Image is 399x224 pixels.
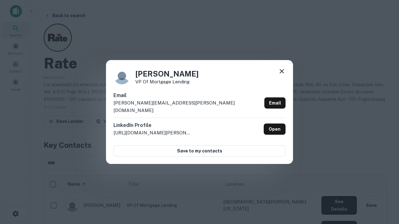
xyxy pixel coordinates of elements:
p: [URL][DOMAIN_NAME][PERSON_NAME] [113,129,191,137]
img: 9c8pery4andzj6ohjkjp54ma2 [113,68,130,84]
a: Open [264,124,286,135]
h4: [PERSON_NAME] [135,68,199,79]
h6: Email [113,92,262,99]
p: [PERSON_NAME][EMAIL_ADDRESS][PERSON_NAME][DOMAIN_NAME] [113,99,262,114]
a: Email [264,97,286,109]
button: Save to my contacts [113,145,286,156]
h6: LinkedIn Profile [113,122,191,129]
iframe: Chat Widget [368,154,399,184]
p: VP of Mortgage Lending [135,79,199,84]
